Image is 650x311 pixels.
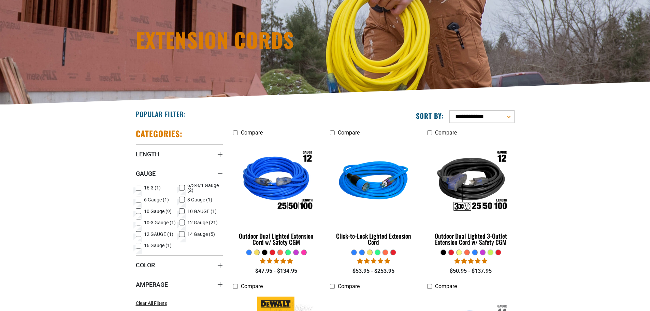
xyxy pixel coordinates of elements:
summary: Gauge [136,164,223,183]
span: 6/3-8/1 Gauge (2) [187,183,220,193]
summary: Color [136,255,223,274]
span: 12 Gauge (21) [187,220,218,225]
span: Length [136,150,159,158]
h2: Popular Filter: [136,110,186,118]
img: blue [331,143,417,221]
summary: Amperage [136,275,223,294]
span: 10-3 Gauge (1) [144,220,176,225]
div: Outdoor Dual Lighted 3-Outlet Extension Cord w/ Safety CGM [427,233,514,245]
a: Clear All Filters [136,300,170,307]
div: $50.95 - $137.95 [427,267,514,275]
span: 12 GAUGE (1) [144,232,173,237]
span: Compare [338,283,360,289]
a: blue Click-to-Lock Lighted Extension Cord [330,139,417,249]
span: Compare [241,283,263,289]
span: 14 Gauge (5) [187,232,215,237]
span: 4.87 stars [357,258,390,264]
div: $47.95 - $134.95 [233,267,320,275]
div: $53.95 - $253.95 [330,267,417,275]
span: Gauge [136,170,156,178]
h2: Categories: [136,128,183,139]
span: Color [136,261,155,269]
span: 4.80 stars [454,258,487,264]
label: Sort by: [416,111,444,120]
a: Outdoor Dual Lighted 3-Outlet Extension Cord w/ Safety CGM Outdoor Dual Lighted 3-Outlet Extensio... [427,139,514,249]
span: Compare [241,129,263,136]
img: Outdoor Dual Lighted 3-Outlet Extension Cord w/ Safety CGM [428,143,514,221]
span: Compare [435,283,457,289]
span: Amperage [136,281,168,288]
span: 6 Gauge (1) [144,197,169,202]
span: Compare [338,129,360,136]
summary: Length [136,144,223,164]
span: 10 Gauge (9) [144,209,172,214]
span: 4.81 stars [260,258,293,264]
span: Compare [435,129,457,136]
a: Outdoor Dual Lighted Extension Cord w/ Safety CGM Outdoor Dual Lighted Extension Cord w/ Safety CGM [233,139,320,249]
div: Click-to-Lock Lighted Extension Cord [330,233,417,245]
span: 16 Gauge (1) [144,243,172,248]
span: Clear All Filters [136,300,167,306]
span: 10 GAUGE (1) [187,209,217,214]
h1: Extension Cords [136,29,385,50]
div: Outdoor Dual Lighted Extension Cord w/ Safety CGM [233,233,320,245]
img: Outdoor Dual Lighted Extension Cord w/ Safety CGM [233,143,319,221]
span: 8 Gauge (1) [187,197,212,202]
span: 16-3 (1) [144,185,161,190]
